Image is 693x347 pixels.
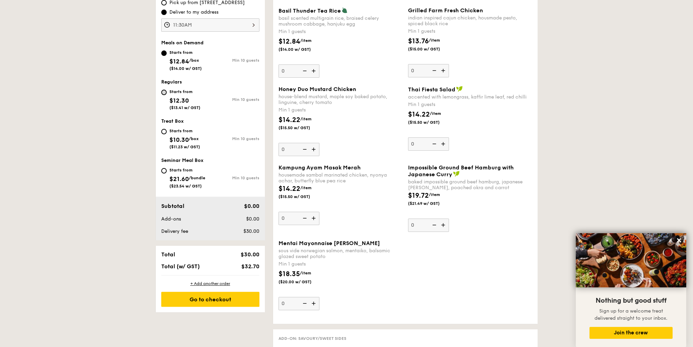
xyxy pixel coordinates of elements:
img: icon-add.58712e84.svg [309,297,319,310]
img: icon-add.58712e84.svg [439,218,449,231]
span: $13.76 [408,37,429,45]
span: $19.72 [408,192,429,200]
span: /item [429,38,440,43]
input: Honey Duo Mustard Chickenhouse-blend mustard, maple soy baked potato, linguine, cherry tomatoMin ... [278,143,319,156]
div: Min 1 guests [408,101,532,108]
div: indian inspired cajun chicken, housmade pesto, spiced black rice [408,15,532,27]
img: icon-vegan.f8ff3823.svg [456,86,463,92]
span: /box [189,58,199,63]
span: $0.00 [246,216,259,222]
div: Min 10 guests [210,176,259,180]
span: $18.35 [278,270,300,278]
input: Basil Thunder Tea Ricebasil scented multigrain rice, braised celery mushroom cabbage, hanjuku egg... [278,64,319,78]
span: $14.22 [278,116,300,124]
div: Min 10 guests [210,136,259,141]
div: sous vide norwegian salmon, mentaiko, balsamic glazed sweet potato [278,248,403,259]
span: Mentai Mayonnaise [PERSON_NAME] [278,240,380,246]
img: icon-add.58712e84.svg [439,137,449,150]
span: Seminar Meal Box [161,157,204,163]
span: Subtotal [161,203,184,209]
span: /item [300,117,312,121]
input: Deliver to my address [161,10,167,15]
div: Min 1 guests [278,107,403,114]
img: icon-reduce.1d2dbef1.svg [428,218,439,231]
div: Starts from [169,50,202,55]
span: /item [429,192,440,197]
span: ($21.49 w/ GST) [408,201,454,206]
span: Grilled Farm Fresh Chicken [408,7,483,14]
img: icon-reduce.1d2dbef1.svg [299,64,309,77]
span: Regulars [161,79,182,85]
input: Event time [161,18,259,32]
span: /item [430,111,441,116]
span: Meals on Demand [161,40,204,46]
span: ($13.41 w/ GST) [169,105,200,110]
span: Delivery fee [161,228,188,234]
span: Kampung Ayam Masak Merah [278,164,361,171]
span: $14.22 [408,110,430,119]
span: Add-on: Savoury/Sweet Sides [278,336,346,341]
span: /box [189,136,199,141]
span: /item [300,185,312,190]
input: Mentai Mayonnaise [PERSON_NAME]sous vide norwegian salmon, mentaiko, balsamic glazed sweet potato... [278,297,319,310]
input: Starts from$21.60/bundle($23.54 w/ GST)Min 10 guests [161,168,167,173]
div: Starts from [169,128,200,134]
span: Add-ons [161,216,181,222]
span: ($15.00 w/ GST) [408,46,454,52]
div: Min 10 guests [210,97,259,102]
span: ($11.23 w/ GST) [169,145,200,149]
span: $12.30 [169,97,189,104]
span: Nothing but good stuff [596,297,666,305]
input: Thai Fiesta Saladaccented with lemongrass, kaffir lime leaf, red chilliMin 1 guests$14.22/item($1... [408,137,449,151]
span: $14.22 [278,185,300,193]
div: baked impossible ground beef hamburg, japanese [PERSON_NAME], poached okra and carrot [408,179,532,191]
img: icon-reduce.1d2dbef1.svg [299,212,309,225]
input: Starts from$12.30($13.41 w/ GST)Min 10 guests [161,90,167,95]
input: Starts from$10.30/box($11.23 w/ GST)Min 10 guests [161,129,167,134]
div: house-blend mustard, maple soy baked potato, linguine, cherry tomato [278,94,403,105]
div: + Add another order [161,281,259,286]
img: icon-vegetarian.fe4039eb.svg [342,7,348,13]
input: Starts from$12.84/box($14.00 w/ GST)Min 10 guests [161,50,167,56]
span: $30.00 [240,251,259,258]
span: Sign up for a welcome treat delivered straight to your inbox. [594,308,667,321]
span: ($15.50 w/ GST) [278,194,325,199]
img: icon-reduce.1d2dbef1.svg [299,143,309,156]
img: icon-reduce.1d2dbef1.svg [428,64,439,77]
span: Treat Box [161,118,184,124]
span: $30.00 [243,228,259,234]
div: Starts from [169,167,205,173]
span: ($15.50 w/ GST) [278,125,325,131]
span: Deliver to my address [169,9,219,16]
img: icon-add.58712e84.svg [439,64,449,77]
div: Starts from [169,89,200,94]
img: icon-reduce.1d2dbef1.svg [299,297,309,310]
div: Min 1 guests [278,28,403,35]
div: basil scented multigrain rice, braised celery mushroom cabbage, hanjuku egg [278,15,403,27]
span: /bundle [189,176,205,180]
input: Grilled Farm Fresh Chickenindian inspired cajun chicken, housmade pesto, spiced black riceMin 1 g... [408,64,449,77]
img: icon-add.58712e84.svg [309,64,319,77]
img: icon-reduce.1d2dbef1.svg [428,137,439,150]
div: Min 1 guests [408,28,532,35]
span: ($20.00 w/ GST) [278,279,325,285]
span: Total [161,251,175,258]
span: ($15.50 w/ GST) [408,120,454,125]
span: $10.30 [169,136,189,144]
span: Impossible Ground Beef Hamburg with Japanese Curry [408,164,514,178]
span: Honey Duo Mustard Chicken [278,86,356,92]
span: Basil Thunder Tea Rice [278,7,341,14]
input: Impossible Ground Beef Hamburg with Japanese Currybaked impossible ground beef hamburg, japanese ... [408,218,449,232]
span: Thai Fiesta Salad [408,86,455,93]
img: icon-add.58712e84.svg [309,143,319,156]
span: /item [300,271,311,275]
img: DSC07876-Edit02-Large.jpeg [576,233,686,287]
button: Close [674,235,684,246]
span: ($14.00 w/ GST) [169,66,202,71]
span: $0.00 [244,203,259,209]
span: Total (w/ GST) [161,263,200,270]
div: Min 10 guests [210,58,259,63]
span: $32.70 [241,263,259,270]
div: housemade sambal marinated chicken, nyonya achar, butterfly blue pea rice [278,172,403,184]
span: ($23.54 w/ GST) [169,184,202,188]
